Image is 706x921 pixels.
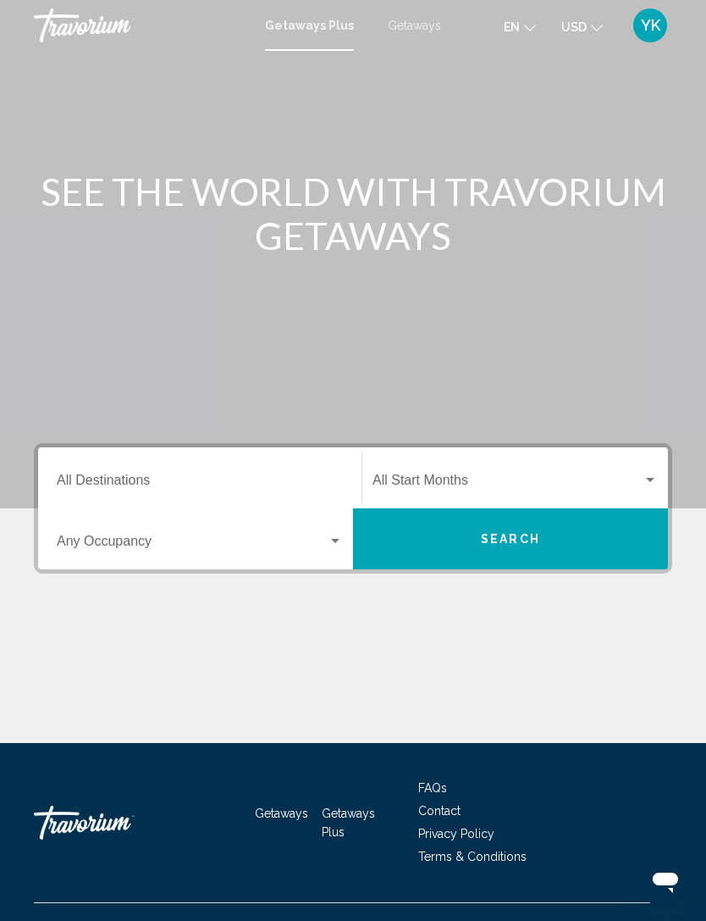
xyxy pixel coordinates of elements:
a: Terms & Conditions [418,850,527,863]
a: Getaways Plus [265,19,354,32]
button: User Menu [628,8,672,43]
span: USD [561,20,587,34]
span: en [504,20,520,34]
span: YK [641,17,660,34]
button: Change language [504,14,536,39]
a: Getaways [255,807,308,820]
a: Getaways [388,19,441,32]
a: Travorium [34,8,248,42]
h1: SEE THE WORLD WITH TRAVORIUM GETAWAYS [36,169,670,258]
a: Contact [418,804,461,818]
a: Travorium [34,797,203,848]
button: Search [353,508,668,569]
a: FAQs [418,781,447,795]
div: Search widget [38,447,668,569]
span: Search [481,533,540,546]
button: Change currency [561,14,603,39]
a: Privacy Policy [418,827,494,841]
a: Getaways Plus [322,807,375,839]
iframe: Кнопка запуска окна обмена сообщениями [638,853,692,907]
